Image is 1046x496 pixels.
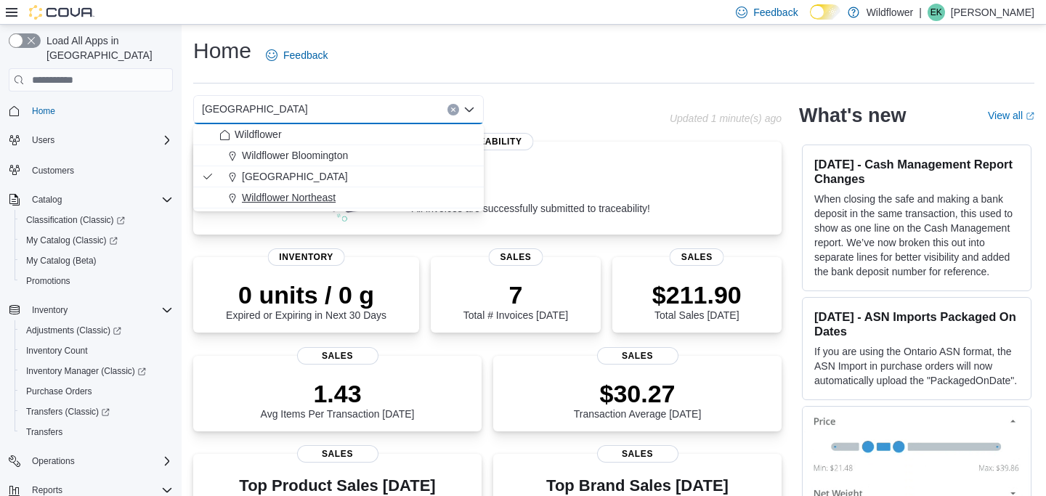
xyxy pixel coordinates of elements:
span: Sales [297,445,378,463]
h2: What's new [799,104,906,127]
span: Home [32,105,55,117]
span: Promotions [20,272,173,290]
span: [GEOGRAPHIC_DATA] [202,100,308,118]
a: Transfers (Classic) [15,402,179,422]
h3: [DATE] - Cash Management Report Changes [814,157,1019,186]
button: Wildflower [193,124,484,145]
span: Operations [32,455,75,467]
span: Users [26,131,173,149]
a: Adjustments (Classic) [15,320,179,341]
p: 0 [412,174,650,203]
span: Adjustments (Classic) [20,322,173,339]
span: Inventory Count [20,342,173,359]
h1: Home [193,36,251,65]
p: When closing the safe and making a bank deposit in the same transaction, this used to show as one... [814,192,1019,279]
button: Customers [3,159,179,180]
span: Purchase Orders [26,386,92,397]
a: Inventory Count [20,342,94,359]
span: [GEOGRAPHIC_DATA] [242,169,348,184]
span: Inventory [26,301,173,319]
button: Purchase Orders [15,381,179,402]
div: All invoices are successfully submitted to traceability! [412,174,650,214]
span: Customers [26,160,173,179]
p: Wildflower [867,4,914,21]
button: Inventory [3,300,179,320]
span: Feedback [283,48,328,62]
span: Sales [597,445,678,463]
button: Clear input [447,104,459,115]
p: 1.43 [261,379,415,408]
p: | [919,4,922,21]
span: Promotions [26,275,70,287]
span: EK [931,4,942,21]
a: Transfers [20,423,68,441]
a: Inventory Manager (Classic) [15,361,179,381]
span: Catalog [32,194,62,206]
p: [PERSON_NAME] [951,4,1034,21]
button: Close list of options [463,104,475,115]
button: Inventory [26,301,73,319]
a: My Catalog (Classic) [15,230,179,251]
span: Users [32,134,54,146]
span: My Catalog (Beta) [26,255,97,267]
span: Classification (Classic) [26,214,125,226]
a: Customers [26,162,80,179]
span: Adjustments (Classic) [26,325,121,336]
span: Inventory [267,248,345,266]
h3: Top Brand Sales [DATE] [546,477,729,495]
p: 0 units / 0 g [226,280,386,309]
a: Adjustments (Classic) [20,322,127,339]
div: Expired or Expiring in Next 30 Days [226,280,386,321]
span: Home [26,102,173,120]
div: Avg Items Per Transaction [DATE] [261,379,415,420]
button: Inventory Count [15,341,179,361]
span: Load All Apps in [GEOGRAPHIC_DATA] [41,33,173,62]
h3: [DATE] - ASN Imports Packaged On Dates [814,309,1019,338]
button: Catalog [26,191,68,208]
a: Transfers (Classic) [20,403,115,420]
button: Operations [3,451,179,471]
span: Transfers (Classic) [26,406,110,418]
a: My Catalog (Classic) [20,232,123,249]
p: 7 [463,280,568,309]
span: Transfers (Classic) [20,403,173,420]
span: Inventory Manager (Classic) [26,365,146,377]
input: Dark Mode [810,4,840,20]
span: My Catalog (Classic) [26,235,118,246]
a: Classification (Classic) [20,211,131,229]
div: Erin Kaine [928,4,945,21]
a: Feedback [260,41,333,70]
span: Transfers [26,426,62,438]
img: Cova [29,5,94,20]
span: Sales [297,347,378,365]
p: $30.27 [574,379,702,408]
span: Wildflower Northeast [242,190,336,205]
a: Inventory Manager (Classic) [20,362,152,380]
a: Promotions [20,272,76,290]
span: Inventory Manager (Classic) [20,362,173,380]
span: Inventory [32,304,68,316]
button: Wildflower Northeast [193,187,484,208]
a: Classification (Classic) [15,210,179,230]
a: Purchase Orders [20,383,98,400]
button: Operations [26,452,81,470]
span: Sales [597,347,678,365]
span: Sales [670,248,724,266]
button: Home [3,100,179,121]
div: Choose from the following options [193,124,484,208]
a: Home [26,102,61,120]
span: Inventory Count [26,345,88,357]
button: Users [26,131,60,149]
button: Wildflower Bloomington [193,145,484,166]
span: My Catalog (Beta) [20,252,173,269]
span: Feedback [753,5,798,20]
div: Total # Invoices [DATE] [463,280,568,321]
div: Total Sales [DATE] [652,280,742,321]
button: [GEOGRAPHIC_DATA] [193,166,484,187]
div: Transaction Average [DATE] [574,379,702,420]
span: Classification (Classic) [20,211,173,229]
span: Wildflower [235,127,282,142]
span: Sales [488,248,543,266]
button: My Catalog (Beta) [15,251,179,271]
